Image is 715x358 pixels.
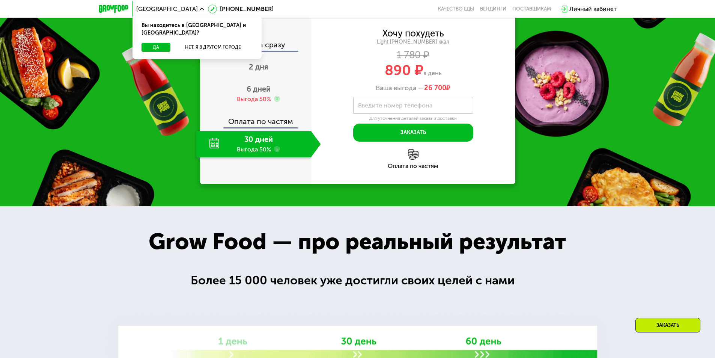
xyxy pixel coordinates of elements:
[353,124,473,142] button: Заказать
[382,29,444,38] div: Хочу похудеть
[132,16,262,43] div: Вы находитесь в [GEOGRAPHIC_DATA] и [GEOGRAPHIC_DATA]?
[635,318,700,332] div: Заказать
[311,163,515,169] div: Оплата по частям
[141,43,170,52] button: Да
[311,39,515,45] div: Light [PHONE_NUMBER] ккал
[249,62,268,71] span: 2 дня
[173,43,253,52] button: Нет, я в другом городе
[385,62,423,79] span: 890 ₽
[208,5,274,14] a: [PHONE_NUMBER]
[247,85,271,94] span: 6 дней
[512,6,551,12] div: поставщикам
[408,149,418,160] img: l6xcnZfty9opOoJh.png
[237,95,271,103] div: Выгода 50%
[353,116,473,122] div: Для уточнения деталей заказа и доставки
[311,84,515,92] div: Ваша выгода —
[201,110,311,127] div: Оплата по частям
[132,225,583,258] div: Grow Food — про реальный результат
[424,84,450,92] span: ₽
[438,6,474,12] a: Качество еды
[136,6,198,12] span: [GEOGRAPHIC_DATA]
[358,103,432,107] label: Введите номер телефона
[424,84,446,92] span: 26 700
[423,69,442,77] span: в день
[480,6,506,12] a: Вендинги
[191,271,524,290] div: Более 15 000 человек уже достигли своих целей с нами
[569,5,617,14] div: Личный кабинет
[311,51,515,59] div: 1 780 ₽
